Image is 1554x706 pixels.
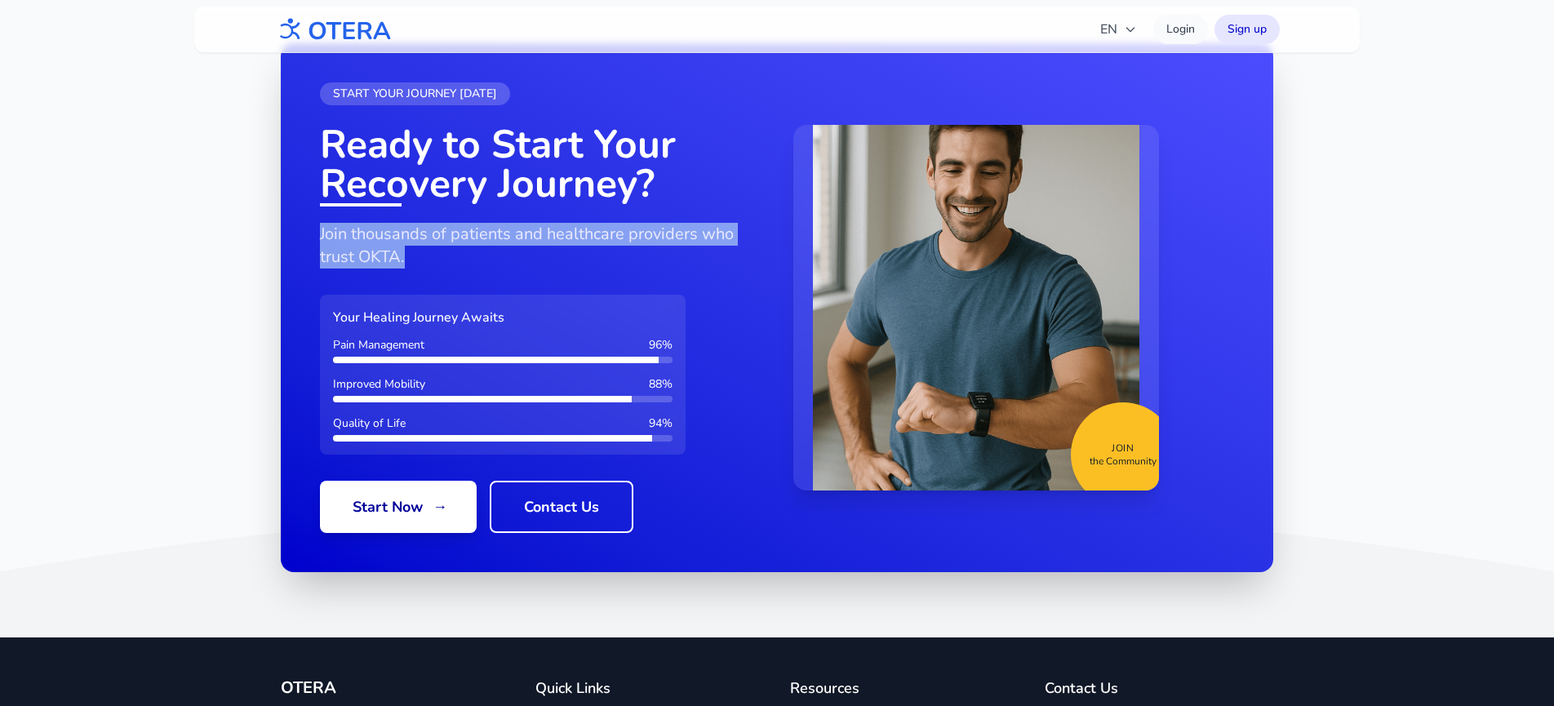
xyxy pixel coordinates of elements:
span: Improved Mobility [333,376,425,393]
h4: Quick Links [535,677,764,699]
a: Start Now→ [320,481,477,533]
a: Sign up [1214,15,1280,44]
span: → [433,495,447,518]
a: Contact Us [490,481,633,533]
span: 94 % [649,415,673,432]
h4: Contact Us [1045,677,1273,699]
h4: Resources [790,677,1019,699]
button: EN [1090,13,1147,46]
span: Quality of Life [333,415,406,432]
a: Login [1153,15,1208,44]
span: Join [1112,442,1134,455]
div: START YOUR JOURNEY [DATE] [320,82,510,105]
span: 96 % [649,337,673,353]
span: the Community [1090,455,1157,468]
img: CTA Image [813,63,1139,553]
h3: Your Healing Journey Awaits [333,308,673,327]
span: EN [1100,20,1137,39]
p: Join thousands of patients and healthcare providers who trust OKTA. [320,223,761,269]
h2: Ready to Start Your Recovery Journey? [320,125,761,203]
img: OTERA logo [274,11,392,48]
span: Pain Management [333,337,424,353]
span: 88 % [649,376,673,393]
h3: OTERA [281,677,509,699]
